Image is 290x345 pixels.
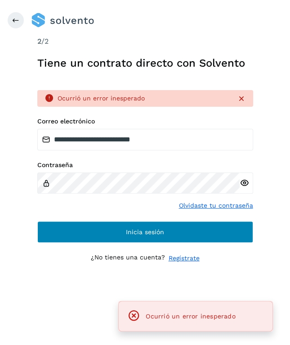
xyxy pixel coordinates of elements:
[37,36,253,47] div: /2
[126,229,164,235] span: Inicia sesión
[37,221,253,243] button: Inicia sesión
[58,94,230,103] div: Ocurrió un error inesperado
[169,254,200,263] a: Regístrate
[146,313,235,320] span: Ocurrió un error inesperado
[77,274,214,309] iframe: reCAPTCHA
[37,57,253,70] h1: Tiene un contrato directo con Solvento
[37,37,41,45] span: 2
[37,118,253,125] label: Correo electrónico
[91,254,165,263] p: ¿No tienes una cuenta?
[179,201,253,210] a: Olvidaste tu contraseña
[37,161,253,169] label: Contraseña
